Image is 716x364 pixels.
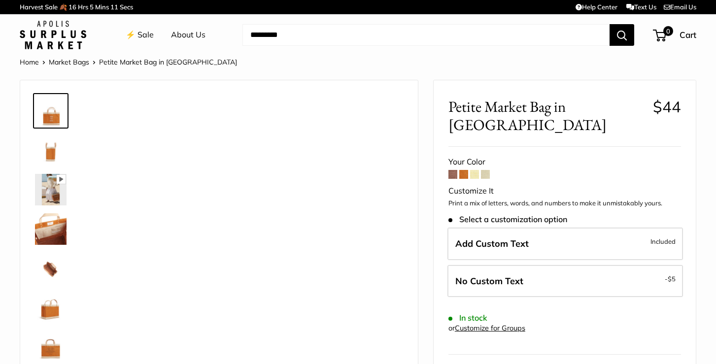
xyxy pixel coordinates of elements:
span: Petite Market Bag in [GEOGRAPHIC_DATA] [99,58,237,66]
p: Print a mix of letters, words, and numbers to make it unmistakably yours. [448,199,681,208]
a: Text Us [626,3,656,11]
a: ⚡️ Sale [126,28,154,42]
a: Petite Market Bag in Cognac [33,132,68,168]
span: $44 [653,97,681,116]
span: Cart [680,30,696,40]
a: Petite Market Bag in Cognac [33,93,68,129]
a: Petite Market Bag in Cognac [33,251,68,286]
button: Search [610,24,634,46]
a: Market Bags [49,58,89,66]
span: Petite Market Bag in [GEOGRAPHIC_DATA] [448,98,646,134]
a: Petite Market Bag in Cognac [33,290,68,326]
input: Search... [242,24,610,46]
div: Customize It [448,184,681,199]
span: In stock [448,313,487,323]
span: Add Custom Text [455,238,529,249]
a: Petite Market Bag in Cognac [33,211,68,247]
a: About Us [171,28,205,42]
div: or [448,322,525,335]
img: Petite Market Bag in Cognac [35,95,67,127]
span: Mins [95,3,109,11]
nav: Breadcrumb [20,56,237,68]
span: 11 [110,3,118,11]
span: Secs [120,3,133,11]
span: 16 [68,3,76,11]
a: Petite Market Bag in Cognac [33,172,68,207]
div: Your Color [448,155,681,169]
a: Email Us [664,3,696,11]
a: Home [20,58,39,66]
img: Petite Market Bag in Cognac [35,174,67,205]
span: Select a customization option [448,215,567,224]
img: Petite Market Bag in Cognac [35,331,67,363]
img: Petite Market Bag in Cognac [35,292,67,324]
span: Included [650,235,676,247]
img: Petite Market Bag in Cognac [35,253,67,284]
a: Customize for Groups [455,324,525,332]
span: $5 [668,275,676,283]
span: No Custom Text [455,275,523,287]
span: Hrs [78,3,88,11]
label: Leave Blank [447,265,683,298]
img: Petite Market Bag in Cognac [35,213,67,245]
a: 0 Cart [654,27,696,43]
span: 0 [663,26,673,36]
label: Add Custom Text [447,228,683,260]
img: Petite Market Bag in Cognac [35,134,67,166]
a: Help Center [576,3,617,11]
img: Apolis: Surplus Market [20,21,86,49]
span: 5 [90,3,94,11]
span: - [665,273,676,285]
